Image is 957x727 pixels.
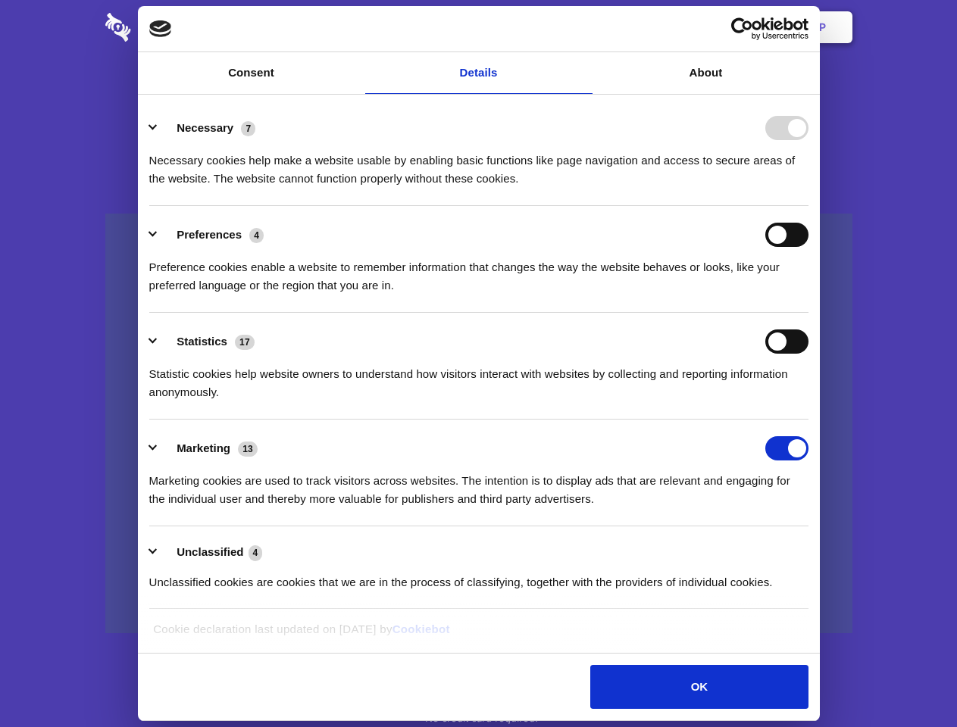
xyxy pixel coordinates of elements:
div: Statistic cookies help website owners to understand how visitors interact with websites by collec... [149,354,808,401]
div: Preference cookies enable a website to remember information that changes the way the website beha... [149,247,808,295]
a: Login [687,4,753,51]
div: Necessary cookies help make a website usable by enabling basic functions like page navigation and... [149,140,808,188]
label: Statistics [177,335,227,348]
img: logo [149,20,172,37]
div: Marketing cookies are used to track visitors across websites. The intention is to display ads tha... [149,460,808,508]
a: Cookiebot [392,622,450,635]
button: Preferences (4) [149,223,274,247]
span: 7 [241,121,255,136]
a: About [593,52,820,94]
a: Wistia video thumbnail [105,214,852,634]
span: 13 [238,442,258,457]
a: Usercentrics Cookiebot - opens in a new window [676,17,808,40]
div: Cookie declaration last updated on [DATE] by [142,620,815,650]
button: Unclassified (4) [149,543,272,562]
span: 4 [249,228,264,243]
h1: Eliminate Slack Data Loss. [105,68,852,123]
span: 17 [235,335,255,350]
span: 4 [249,545,263,560]
label: Preferences [177,228,242,241]
a: Details [365,52,593,94]
h4: Auto-redaction of sensitive data, encrypted data sharing and self-destructing private chats. Shar... [105,138,852,188]
iframe: Drift Widget Chat Controller [881,651,939,709]
button: Necessary (7) [149,116,265,140]
a: Consent [138,52,365,94]
button: OK [590,665,808,709]
a: Pricing [445,4,511,51]
button: Statistics (17) [149,329,264,354]
button: Marketing (13) [149,436,267,460]
label: Necessary [177,121,233,134]
div: Unclassified cookies are cookies that we are in the process of classifying, together with the pro... [149,562,808,591]
label: Marketing [177,442,230,454]
img: logo-wordmark-white-trans-d4663122ce5f474addd5e946df7df03e33cb6a1c49d2221995e7729f52c070b2.svg [105,13,235,42]
a: Contact [615,4,684,51]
